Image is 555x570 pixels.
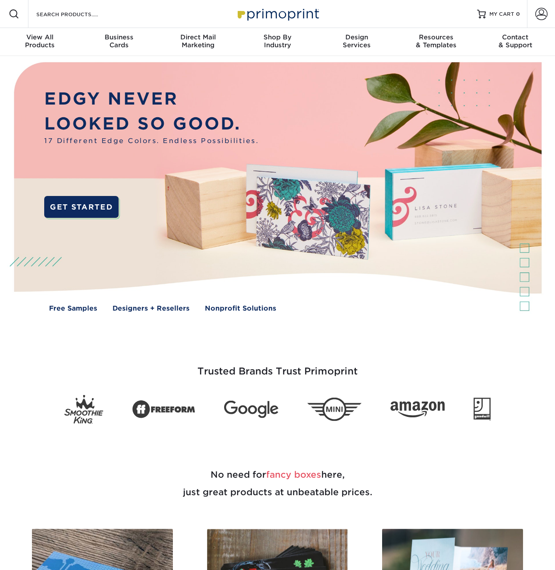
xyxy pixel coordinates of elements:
[64,395,103,424] img: Smoothie King
[476,33,555,41] span: Contact
[79,28,158,56] a: BusinessCards
[158,33,238,49] div: Marketing
[35,9,121,19] input: SEARCH PRODUCTS.....
[112,304,190,314] a: Designers + Resellers
[79,33,158,49] div: Cards
[158,33,238,41] span: Direct Mail
[44,111,259,136] p: LOOKED SO GOOD.
[238,28,317,56] a: Shop ByIndustry
[238,33,317,49] div: Industry
[234,4,321,23] img: Primoprint
[317,28,397,56] a: DesignServices
[132,395,195,423] img: Freeform
[516,11,520,17] span: 0
[21,445,534,522] h2: No need for here, just great products at unbeatable prices.
[476,33,555,49] div: & Support
[158,28,238,56] a: Direct MailMarketing
[224,400,278,418] img: Google
[390,401,445,418] img: Amazon
[476,28,555,56] a: Contact& Support
[489,10,514,18] span: MY CART
[266,469,321,480] span: fancy boxes
[474,398,491,421] img: Goodwill
[317,33,397,49] div: Services
[21,345,534,388] h3: Trusted Brands Trust Primoprint
[79,33,158,41] span: Business
[307,397,362,421] img: Mini
[397,33,476,49] div: & Templates
[397,28,476,56] a: Resources& Templates
[317,33,397,41] span: Design
[2,543,74,567] iframe: Google Customer Reviews
[397,33,476,41] span: Resources
[238,33,317,41] span: Shop By
[49,304,97,314] a: Free Samples
[44,196,118,218] a: GET STARTED
[44,136,259,146] span: 17 Different Edge Colors. Endless Possibilities.
[44,86,259,111] p: EDGY NEVER
[205,304,276,314] a: Nonprofit Solutions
